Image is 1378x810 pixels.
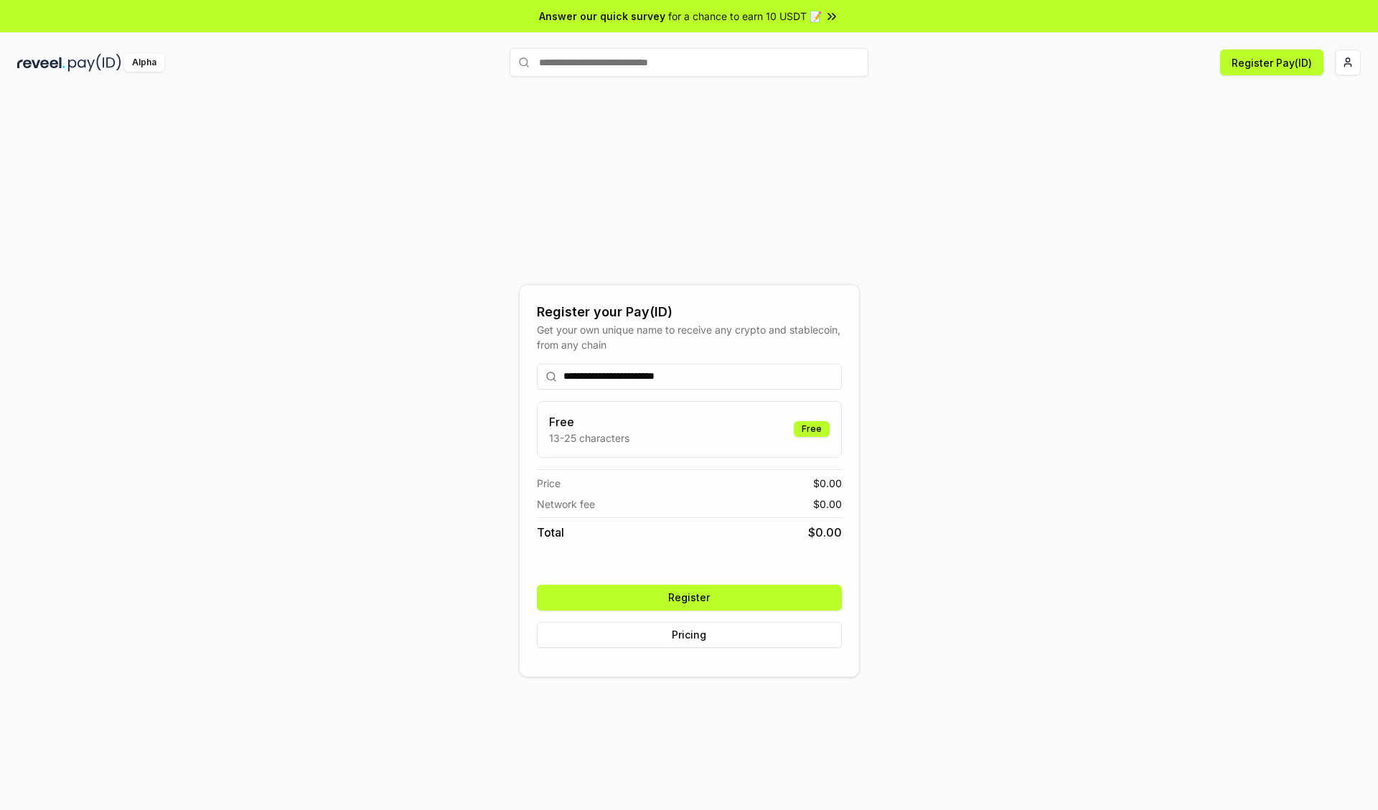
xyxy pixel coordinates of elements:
[68,54,121,72] img: pay_id
[124,54,164,72] div: Alpha
[813,476,842,491] span: $ 0.00
[17,54,65,72] img: reveel_dark
[537,496,595,512] span: Network fee
[668,9,822,24] span: for a chance to earn 10 USDT 📝
[808,524,842,541] span: $ 0.00
[537,585,842,611] button: Register
[549,430,629,446] p: 13-25 characters
[813,496,842,512] span: $ 0.00
[794,421,830,437] div: Free
[537,476,561,491] span: Price
[537,302,842,322] div: Register your Pay(ID)
[539,9,665,24] span: Answer our quick survey
[1220,50,1323,75] button: Register Pay(ID)
[537,322,842,352] div: Get your own unique name to receive any crypto and stablecoin, from any chain
[537,622,842,648] button: Pricing
[537,524,564,541] span: Total
[549,413,629,430] h3: Free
